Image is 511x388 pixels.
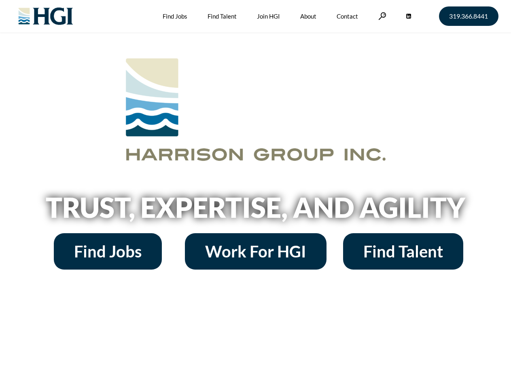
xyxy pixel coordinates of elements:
a: Find Jobs [54,233,162,270]
a: Search [378,12,386,20]
a: 319.366.8441 [439,6,498,26]
a: Find Talent [343,233,463,270]
span: Find Jobs [74,243,142,259]
a: Work For HGI [185,233,327,270]
span: Work For HGI [205,243,306,259]
h2: Trust, Expertise, and Agility [25,194,486,221]
span: Find Talent [363,243,443,259]
span: 319.366.8441 [449,13,488,19]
